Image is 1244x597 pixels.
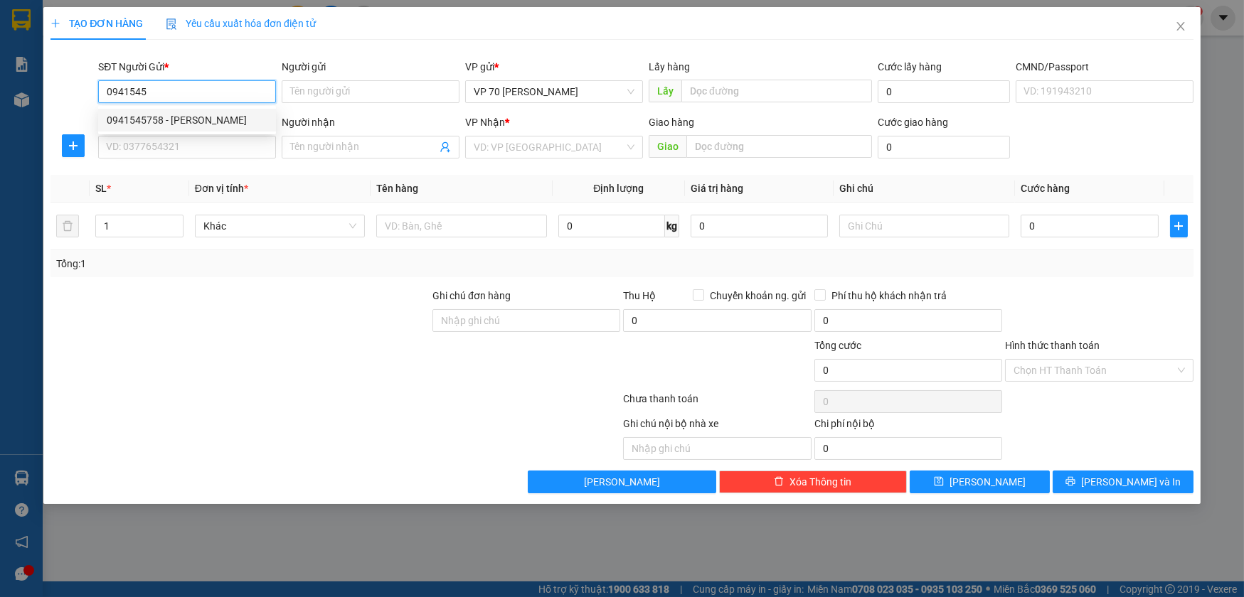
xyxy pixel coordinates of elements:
[56,256,480,271] div: Tổng: 1
[282,59,459,75] div: Người gửi
[774,476,784,488] span: delete
[465,117,505,128] span: VP Nhận
[878,61,942,72] label: Cước lấy hàng
[878,117,948,128] label: Cước giao hàng
[826,288,952,303] span: Phí thu hộ khách nhận trả
[910,470,1050,493] button: save[PERSON_NAME]
[166,18,316,29] span: Yêu cầu xuất hóa đơn điện tử
[814,340,861,351] span: Tổng cước
[686,135,872,158] input: Dọc đường
[63,140,84,151] span: plus
[62,134,85,157] button: plus
[98,59,276,75] div: SĐT Người Gửi
[282,114,459,130] div: Người nhận
[649,80,681,102] span: Lấy
[814,416,1002,437] div: Chi phí nội bộ
[623,290,656,301] span: Thu Hộ
[1175,21,1186,32] span: close
[839,215,1010,237] input: Ghi Chú
[107,112,267,128] div: 0941545758 - [PERSON_NAME]
[1171,220,1187,232] span: plus
[203,215,357,237] span: Khác
[878,80,1009,103] input: Cước lấy hàng
[432,290,511,301] label: Ghi chú đơn hàng
[622,391,813,416] div: Chưa thanh toán
[649,117,694,128] span: Giao hàng
[474,81,634,102] span: VP 70 Nguyễn Hoàng
[376,183,418,194] span: Tên hàng
[950,474,1026,490] span: [PERSON_NAME]
[834,175,1016,203] th: Ghi chú
[432,309,620,332] input: Ghi chú đơn hàng
[95,183,107,194] span: SL
[704,288,812,303] span: Chuyển khoản ng. gửi
[50,18,143,29] span: TẠO ĐƠN HÀNG
[691,183,743,194] span: Giá trị hàng
[719,470,907,493] button: deleteXóa Thông tin
[376,215,547,237] input: VD: Bàn, Ghế
[166,18,177,30] img: icon
[681,80,872,102] input: Dọc đường
[934,476,944,488] span: save
[195,183,248,194] span: Đơn vị tính
[1021,183,1070,194] span: Cước hàng
[665,215,679,237] span: kg
[50,18,60,28] span: plus
[1005,340,1100,351] label: Hình thức thanh toán
[1053,470,1193,493] button: printer[PERSON_NAME] và In
[1065,476,1075,488] span: printer
[96,36,118,45] span: [DATE]
[1170,215,1188,237] button: plus
[790,474,851,490] span: Xóa Thông tin
[649,135,686,158] span: Giao
[649,61,690,72] span: Lấy hàng
[623,437,811,460] input: Nhập ghi chú
[465,59,643,75] div: VP gửi
[593,183,644,194] span: Định lượng
[584,474,660,490] span: [PERSON_NAME]
[691,215,828,237] input: 0
[1161,7,1201,47] button: Close
[623,416,811,437] div: Ghi chú nội bộ nhà xe
[878,136,1009,158] input: Cước giao hàng
[20,6,193,33] span: [PERSON_NAME]
[12,47,202,74] span: VPNH1509250001
[56,215,79,237] button: delete
[1081,474,1181,490] span: [PERSON_NAME] và In
[1016,59,1194,75] div: CMND/Passport
[440,141,451,153] span: user-add
[98,109,276,131] div: 0941545758 - anh dương
[528,470,716,493] button: [PERSON_NAME]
